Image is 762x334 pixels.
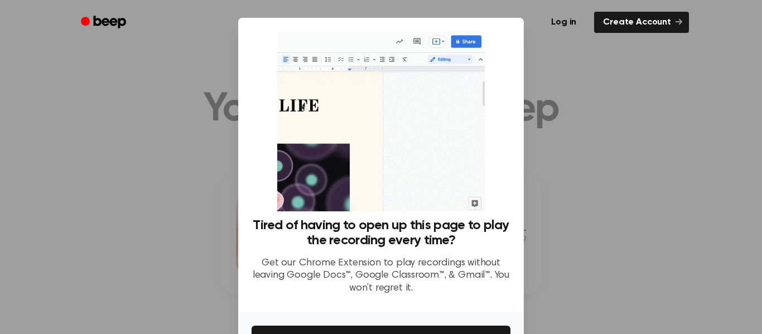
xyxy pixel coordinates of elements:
[252,218,510,248] h3: Tired of having to open up this page to play the recording every time?
[73,12,136,33] a: Beep
[540,9,587,35] a: Log in
[594,12,689,33] a: Create Account
[252,257,510,295] p: Get our Chrome Extension to play recordings without leaving Google Docs™, Google Classroom™, & Gm...
[277,31,484,211] img: Beep extension in action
